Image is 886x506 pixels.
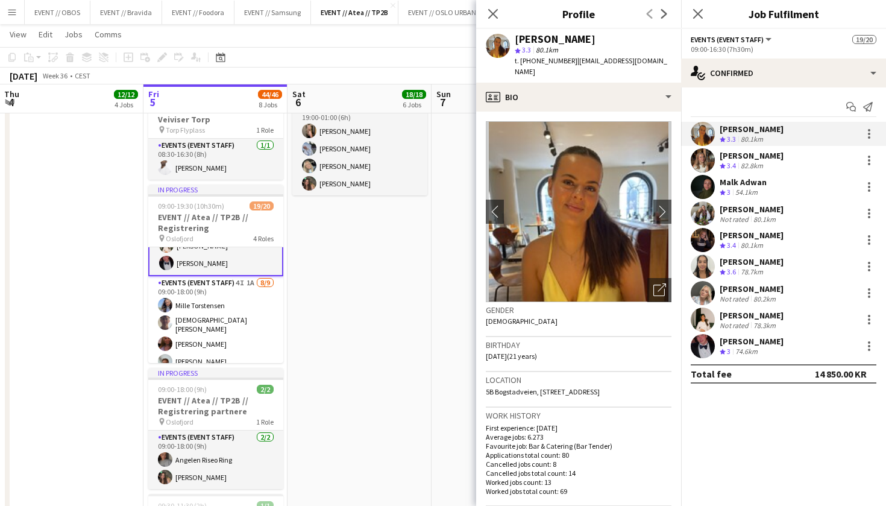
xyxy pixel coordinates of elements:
a: Comms [90,27,127,42]
h3: EVENT // Atea // TP2B // Veiviser Torp [148,103,283,125]
span: 5 [146,95,159,109]
p: Worked jobs count: 13 [486,478,671,487]
span: Oslofjord [166,417,193,426]
span: 3 [727,188,730,197]
span: 3.3 [727,134,736,144]
span: Edit [39,29,52,40]
app-job-card: In progress09:00-19:30 (10h30m)19/20EVENT // Atea // TP2B // Registrering Oslofjord4 Roles[PERSON... [148,185,283,363]
span: 3.3 [522,45,531,54]
span: 1 Role [256,417,274,426]
h3: Profile [476,6,681,22]
button: Events (Event Staff) [691,35,773,44]
span: 44/46 [258,90,282,99]
span: 19/20 [852,35,876,44]
span: 3.4 [727,241,736,250]
span: Comms [95,29,122,40]
p: Cancelled jobs total count: 14 [486,469,671,478]
span: [DATE] (21 years) [486,352,537,361]
div: Not rated [720,321,751,330]
div: 78.7km [738,267,765,277]
span: Sun [436,89,451,100]
span: Jobs [64,29,83,40]
div: Open photos pop-in [647,278,671,302]
img: Crew avatar or photo [486,121,671,302]
span: 3 [727,347,730,356]
button: EVENT // OSLO URBAN WEEK 2025 [398,1,520,24]
div: Confirmed [681,59,886,87]
h3: Work history [486,410,671,421]
div: [DATE] [10,70,37,82]
div: Total fee [691,368,732,380]
span: 4 [2,95,19,109]
a: View [5,27,31,42]
div: 80.1km [738,241,765,251]
span: View [10,29,27,40]
app-card-role: Events (Event Staff)4I1A8/909:00-18:00 (9h)Mille Torstensen[DEMOGRAPHIC_DATA][PERSON_NAME][PERSON... [148,276,283,461]
div: 78.3km [751,321,778,330]
div: Not rated [720,294,751,303]
div: 82.8km [738,161,765,171]
div: 14 850.00 KR [815,368,867,380]
span: Thu [4,89,19,100]
button: EVENT // Bravida [90,1,162,24]
span: Torp Flyplass [166,125,205,134]
span: Events (Event Staff) [691,35,764,44]
div: [PERSON_NAME] [515,34,595,45]
div: 74.6km [733,347,760,357]
div: [PERSON_NAME] [720,124,784,134]
span: 1 Role [256,125,274,134]
span: 2/2 [257,385,274,394]
a: Jobs [60,27,87,42]
span: 4 Roles [253,234,274,243]
span: 7 [435,95,451,109]
div: 8 Jobs [259,100,281,109]
div: [PERSON_NAME] [720,230,784,241]
span: t. [PHONE_NUMBER] [515,56,577,65]
div: [PERSON_NAME] [720,256,784,267]
span: 19/20 [250,201,274,210]
span: Sat [292,89,306,100]
span: 80.1km [533,45,561,54]
app-card-role: Events (Event Staff)2/209:00-18:00 (9h)Angelen Riseo Ring[PERSON_NAME] [148,431,283,489]
p: First experience: [DATE] [486,423,671,432]
div: [PERSON_NAME] [720,150,784,161]
span: 6 [291,95,306,109]
span: Oslofjord [166,234,193,243]
app-job-card: In progress09:00-18:00 (9h)2/2EVENT // Atea // TP2B // Registrering partnere Oslofjord1 RoleEvent... [148,368,283,489]
div: [PERSON_NAME] [720,204,784,215]
div: 80.2km [751,294,778,303]
p: Average jobs: 6.273 [486,432,671,441]
p: Favourite job: Bar & Catering (Bar Tender) [486,441,671,451]
h3: EVENT // Atea // TP2B // Registrering [148,212,283,233]
span: 3.6 [727,267,736,276]
div: 80.1km [751,215,778,224]
span: 09:00-19:30 (10h30m) [158,201,224,210]
a: Edit [34,27,57,42]
span: [DEMOGRAPHIC_DATA] [486,317,558,326]
app-card-role: Events (Rigger)4/419:00-01:00 (6h)[PERSON_NAME][PERSON_NAME][PERSON_NAME][PERSON_NAME] [292,102,427,195]
h3: Gender [486,305,671,315]
span: 12/12 [114,90,138,99]
div: [PERSON_NAME] [720,310,784,321]
app-card-role: Events (Event Staff)1/108:30-16:30 (8h)[PERSON_NAME] [148,139,283,180]
div: In progress08:30-16:30 (8h)1/1EVENT // Atea // TP2B // Veiviser Torp Torp Flyplass1 RoleEvents (E... [148,76,283,180]
div: 09:00-16:30 (7h30m) [691,45,876,54]
p: Worked jobs total count: 69 [486,487,671,496]
button: EVENT // Atea // TP2B [311,1,398,24]
div: Malk Adwan [720,177,767,188]
span: 5B Bogstadveien, [STREET_ADDRESS] [486,387,600,396]
span: 3.4 [727,161,736,170]
div: 80.1km [738,134,765,145]
button: EVENT // OBOS [25,1,90,24]
div: 4 Jobs [115,100,137,109]
div: [PERSON_NAME] [720,283,784,294]
span: Week 36 [40,71,70,80]
app-job-card: 19:00-01:00 (6h) (Sun)4/4EVENT // Atea // TP2B // Nedrigg Oslofjord1 RoleEvents (Rigger)4/419:00-... [292,49,427,195]
span: 18/18 [402,90,426,99]
span: Fri [148,89,159,100]
div: 6 Jobs [403,100,426,109]
p: Cancelled jobs count: 8 [486,460,671,469]
div: 54.1km [733,188,760,198]
div: In progress [148,185,283,194]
